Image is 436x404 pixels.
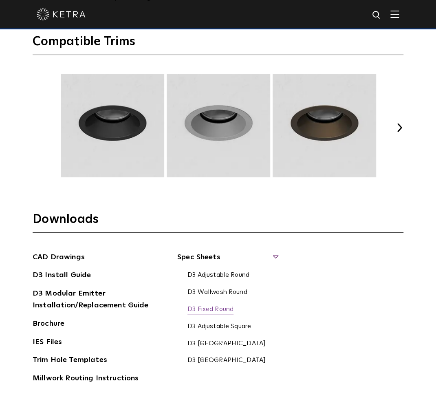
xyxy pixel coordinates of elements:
a: Brochure [33,318,64,331]
img: search icon [372,10,382,20]
a: Trim Hole Templates [33,354,107,367]
a: IES Files [33,336,62,349]
a: D3 [GEOGRAPHIC_DATA] [187,356,266,365]
h3: Compatible Trims [33,34,403,55]
img: Hamburger%20Nav.svg [390,10,399,18]
a: D3 Wallwash Round [187,288,247,297]
a: CAD Drawings [33,252,85,265]
a: D3 Fixed Round [187,305,233,314]
img: ketra-logo-2019-white [37,8,86,20]
span: Spec Sheets [177,252,277,269]
button: Next [395,124,403,132]
img: TRM004.webp [271,74,377,177]
a: D3 Adjustable Square [187,322,251,331]
a: D3 Install Guide [33,269,91,283]
a: Millwork Routing Instructions [33,373,139,386]
a: D3 [GEOGRAPHIC_DATA] [187,340,266,349]
img: TRM002.webp [59,74,165,177]
h3: Downloads [33,212,403,233]
a: D3 Modular Emitter Installation/Replacement Guide [33,288,155,313]
a: D3 Adjustable Round [187,271,249,280]
img: TRM003.webp [165,74,271,177]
